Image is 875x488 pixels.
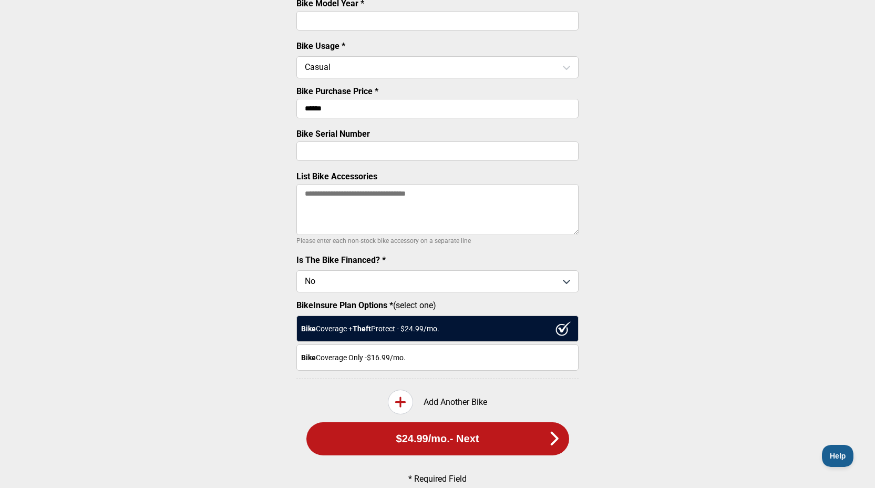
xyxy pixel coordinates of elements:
[353,324,371,333] strong: Theft
[296,300,579,310] label: (select one)
[555,321,571,336] img: ux1sgP1Haf775SAghJI38DyDlYP+32lKFAAAAAElFTkSuQmCC
[296,41,345,51] label: Bike Usage *
[296,171,377,181] label: List Bike Accessories
[296,390,579,414] div: Add Another Bike
[296,129,370,139] label: Bike Serial Number
[301,324,316,333] strong: Bike
[296,235,579,247] p: Please enter each non-stock bike accessory on a separate line
[314,474,561,484] p: * Required Field
[296,344,579,371] div: Coverage Only - $16.99 /mo.
[296,86,378,96] label: Bike Purchase Price *
[296,300,393,310] strong: BikeInsure Plan Options *
[428,433,450,445] span: /mo.
[296,316,579,342] div: Coverage + Protect - $ 24.99 /mo.
[306,422,569,455] button: $24.99/mo.- Next
[301,353,316,362] strong: Bike
[822,445,854,467] iframe: Toggle Customer Support
[296,255,386,265] label: Is The Bike Financed? *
